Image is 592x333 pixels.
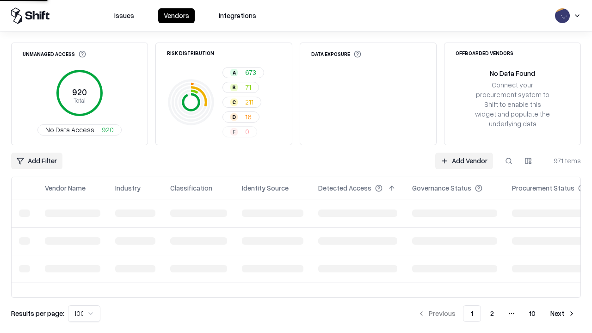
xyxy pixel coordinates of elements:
button: C211 [222,97,261,108]
div: A [230,69,238,76]
div: Governance Status [412,183,471,193]
span: 673 [245,68,256,77]
button: Vendors [158,8,195,23]
div: Unmanaged Access [23,50,86,58]
tspan: 920 [72,87,87,97]
button: Add Filter [11,153,62,169]
button: 10 [522,305,543,322]
span: 920 [102,125,114,135]
div: Procurement Status [512,183,574,193]
div: C [230,99,238,106]
p: Results per page: [11,308,64,318]
button: 2 [483,305,501,322]
span: 211 [245,97,253,107]
div: Classification [170,183,212,193]
button: B71 [222,82,259,93]
div: Industry [115,183,141,193]
span: No Data Access [45,125,94,135]
a: Add Vendor [435,153,493,169]
button: D16 [222,111,259,123]
div: Offboarded Vendors [456,50,513,55]
tspan: Total [74,97,86,104]
span: 71 [245,82,251,92]
div: No Data Found [490,68,535,78]
button: A673 [222,67,264,78]
button: 1 [463,305,481,322]
nav: pagination [412,305,581,322]
div: Detected Access [318,183,371,193]
div: Vendor Name [45,183,86,193]
button: Integrations [213,8,262,23]
button: Next [545,305,581,322]
button: No Data Access920 [37,124,122,136]
button: Issues [109,8,140,23]
div: 971 items [544,156,581,166]
div: Identity Source [242,183,289,193]
div: Connect your procurement system to Shift to enable this widget and populate the underlying data [474,80,551,129]
div: Risk Distribution [167,50,214,55]
span: 16 [245,112,252,122]
div: B [230,84,238,91]
div: D [230,113,238,121]
div: Data Exposure [311,50,361,58]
